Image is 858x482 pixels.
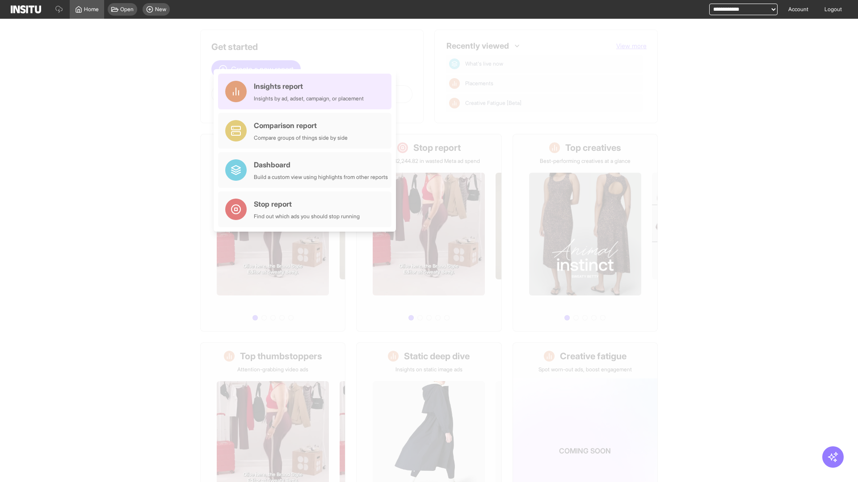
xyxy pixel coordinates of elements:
[254,213,360,220] div: Find out which ads you should stop running
[254,120,348,131] div: Comparison report
[11,5,41,13] img: Logo
[155,6,166,13] span: New
[254,134,348,141] div: Compare groups of things side by side
[254,199,360,209] div: Stop report
[254,174,388,181] div: Build a custom view using highlights from other reports
[254,159,388,170] div: Dashboard
[84,6,99,13] span: Home
[254,81,364,91] div: Insights report
[120,6,134,13] span: Open
[254,95,364,102] div: Insights by ad, adset, campaign, or placement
